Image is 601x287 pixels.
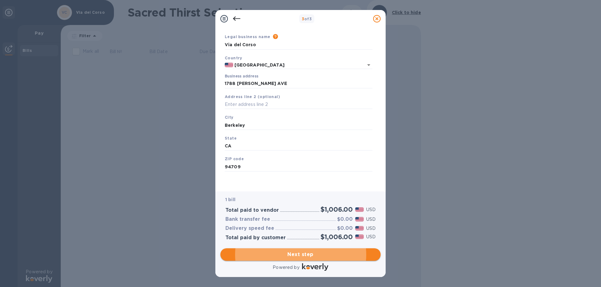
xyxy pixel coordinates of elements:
[225,40,372,50] input: Enter legal business name
[233,61,355,69] input: Select country
[225,225,274,231] h3: Delivery speed fee
[225,162,372,171] input: Enter ZIP code
[355,217,364,221] img: USD
[225,34,270,39] b: Legal business name
[337,225,353,231] h3: $0.00
[225,216,270,222] h3: Bank transfer fee
[225,197,235,202] b: 1 bill
[364,61,373,69] button: Open
[366,234,376,240] p: USD
[337,216,353,222] h3: $0.00
[225,121,372,130] input: Enter city
[355,207,364,212] img: USD
[220,248,381,261] button: Next step
[225,141,372,151] input: Enter state
[302,17,304,21] span: 3
[366,216,376,223] p: USD
[355,235,364,239] img: USD
[225,251,376,258] span: Next step
[225,94,280,99] b: Address line 2 (optional)
[225,56,242,60] b: Country
[302,17,312,21] b: of 3
[225,156,244,161] b: ZIP code
[225,75,258,78] label: Business address
[302,263,328,271] img: Logo
[225,136,237,141] b: State
[225,207,279,213] h3: Total paid to vendor
[366,225,376,232] p: USD
[225,100,372,109] input: Enter address line 2
[225,115,234,120] b: City
[321,205,353,213] h2: $1,006.00
[225,63,233,67] img: US
[321,233,353,241] h2: $1,006.00
[225,79,372,88] input: Enter address
[366,206,376,213] p: USD
[355,226,364,230] img: USD
[225,235,286,241] h3: Total paid by customer
[273,264,299,271] p: Powered by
